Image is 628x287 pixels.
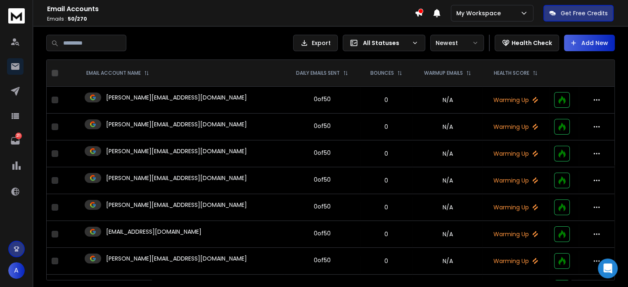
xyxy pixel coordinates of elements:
p: Get Free Credits [561,9,608,17]
p: 0 [365,230,408,238]
a: 211 [7,133,24,149]
p: My Workspace [456,9,504,17]
p: [PERSON_NAME][EMAIL_ADDRESS][DOMAIN_NAME] [106,254,247,263]
button: A [8,262,25,279]
td: N/A [412,221,483,248]
div: 0 of 50 [313,122,330,130]
p: [PERSON_NAME][EMAIL_ADDRESS][DOMAIN_NAME] [106,201,247,209]
p: WARMUP EMAILS [424,70,463,76]
p: Warming Up [488,96,544,104]
p: Warming Up [488,176,544,185]
td: N/A [412,87,483,114]
p: Warming Up [488,123,544,131]
p: Emails : [47,16,415,22]
td: N/A [412,167,483,194]
p: Warming Up [488,257,544,265]
span: 50 / 270 [68,15,87,22]
p: 0 [365,96,408,104]
p: Warming Up [488,230,544,238]
div: 0 of 50 [313,95,330,103]
p: DAILY EMAILS SENT [296,70,340,76]
div: 0 of 50 [313,176,330,184]
p: [PERSON_NAME][EMAIL_ADDRESS][DOMAIN_NAME] [106,147,247,155]
button: Health Check [495,35,559,51]
td: N/A [412,140,483,167]
div: 0 of 50 [313,149,330,157]
p: BOUNCES [370,70,394,76]
p: 0 [365,257,408,265]
div: 0 of 50 [313,256,330,264]
p: 211 [15,133,22,139]
td: N/A [412,248,483,275]
td: N/A [412,114,483,140]
p: 0 [365,203,408,211]
p: Health Check [512,39,552,47]
p: 0 [365,176,408,185]
img: logo [8,8,25,24]
p: [PERSON_NAME][EMAIL_ADDRESS][DOMAIN_NAME] [106,120,247,128]
button: Newest [430,35,484,51]
p: 0 [365,149,408,158]
h1: Email Accounts [47,4,415,14]
div: 0 of 50 [313,202,330,211]
p: All Statuses [363,39,408,47]
div: 0 of 50 [313,229,330,237]
p: [EMAIL_ADDRESS][DOMAIN_NAME] [106,228,201,236]
p: 0 [365,123,408,131]
button: Add New [564,35,615,51]
div: Open Intercom Messenger [598,259,618,278]
p: HEALTH SCORE [494,70,529,76]
p: Warming Up [488,203,544,211]
button: Get Free Credits [543,5,614,21]
p: Warming Up [488,149,544,158]
p: [PERSON_NAME][EMAIL_ADDRESS][DOMAIN_NAME] [106,174,247,182]
td: N/A [412,194,483,221]
button: Export [293,35,338,51]
div: EMAIL ACCOUNT NAME [86,70,149,76]
p: [PERSON_NAME][EMAIL_ADDRESS][DOMAIN_NAME] [106,93,247,102]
